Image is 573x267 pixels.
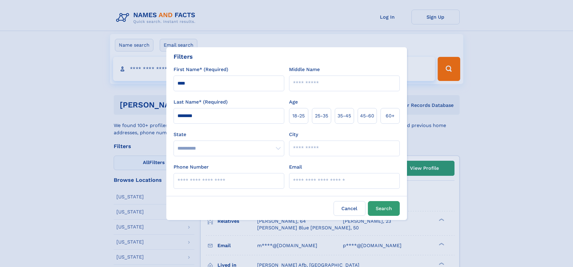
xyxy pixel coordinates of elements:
label: State [174,131,284,138]
label: City [289,131,298,138]
span: 35‑45 [337,112,351,120]
label: Last Name* (Required) [174,98,228,106]
label: Email [289,163,302,171]
label: First Name* (Required) [174,66,228,73]
label: Cancel [334,201,365,216]
span: 25‑35 [315,112,328,120]
label: Phone Number [174,163,209,171]
label: Middle Name [289,66,320,73]
span: 60+ [386,112,395,120]
div: Filters [174,52,193,61]
span: 18‑25 [292,112,305,120]
span: 45‑60 [360,112,374,120]
button: Search [368,201,400,216]
label: Age [289,98,298,106]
